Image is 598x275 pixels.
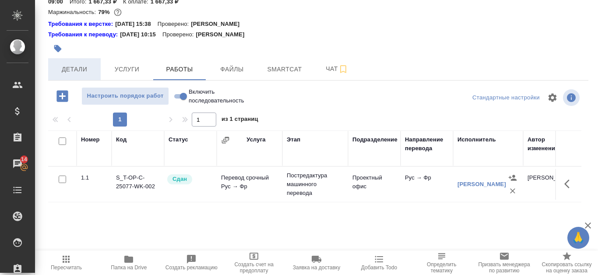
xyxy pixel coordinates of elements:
button: Заявка на доставку [285,250,348,275]
button: Здесь прячутся важные кнопки [559,173,580,194]
td: Рус → Фр [401,169,453,200]
p: Постредактура машинного перевода [287,171,344,197]
div: Нажми, чтобы открыть папку с инструкцией [48,20,115,28]
button: Сгруппировать [221,136,230,145]
span: Настроить таблицу [542,87,563,108]
div: Статус [169,135,188,144]
span: из 1 страниц [222,114,258,127]
span: Заявка на доставку [293,264,340,271]
button: Добавить Todo [348,250,410,275]
span: Чат [316,63,358,74]
svg: Подписаться [338,64,348,74]
div: 1.1 [81,173,107,182]
span: Smartcat [264,64,306,75]
button: 290.16 RUB; [112,7,123,18]
span: Создать рекламацию [165,264,218,271]
div: Нажми, чтобы открыть папку с инструкцией [48,30,120,39]
button: Скопировать ссылку на оценку заказа [535,250,598,275]
div: Номер [81,135,100,144]
span: Пересчитать [51,264,82,271]
div: Код [116,135,127,144]
button: Призвать менеджера по развитию [473,250,535,275]
button: Пересчитать [35,250,98,275]
span: 14 [16,155,32,164]
button: Определить тематику [410,250,473,275]
span: Папка на Drive [111,264,147,271]
span: 🙏 [571,229,586,247]
td: Перевод срочный Рус → Фр [217,169,282,200]
p: Маржинальность: [48,9,98,15]
a: Требования к переводу: [48,30,120,39]
span: Включить последовательность [189,88,244,105]
p: 79% [98,9,112,15]
div: Этап [287,135,300,144]
span: Определить тематику [415,261,468,274]
span: Создать счет на предоплату [228,261,280,274]
p: Проверено: [158,20,191,28]
button: 🙏 [567,227,589,249]
button: Создать рекламацию [160,250,223,275]
div: Направление перевода [405,135,449,153]
div: split button [470,91,542,105]
button: Настроить порядок работ [81,87,169,105]
span: Услуги [106,64,148,75]
span: Работы [158,64,201,75]
button: Создать счет на предоплату [223,250,285,275]
td: S_T-OP-C-25077-WK-002 [112,169,164,200]
span: Добавить Todo [361,264,397,271]
span: Скопировать ссылку на оценку заказа [541,261,593,274]
button: Добавить работу [50,87,74,105]
button: Добавить тэг [48,39,67,58]
p: [PERSON_NAME] [196,30,251,39]
div: Подразделение [352,135,397,144]
span: Детали [53,64,95,75]
div: Автор изменения [528,135,571,153]
span: Файлы [211,64,253,75]
span: Настроить порядок работ [86,91,164,101]
a: [PERSON_NAME] [457,181,506,187]
button: Папка на Drive [98,250,160,275]
a: Требования к верстке: [48,20,115,28]
p: [PERSON_NAME] [191,20,246,28]
span: Призвать менеджера по развитию [478,261,530,274]
button: Удалить [506,184,519,197]
button: Назначить [506,171,519,184]
p: Сдан [172,175,187,183]
div: Исполнитель [457,135,496,144]
p: [DATE] 10:15 [120,30,162,39]
p: [DATE] 15:38 [115,20,158,28]
td: [PERSON_NAME] [523,169,576,200]
div: Услуга [246,135,265,144]
a: 14 [2,153,33,175]
div: Менеджер проверил работу исполнителя, передает ее на следующий этап [166,173,212,185]
td: Проектный офис [348,169,401,200]
span: Посмотреть информацию [563,89,581,106]
p: Проверено: [162,30,196,39]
